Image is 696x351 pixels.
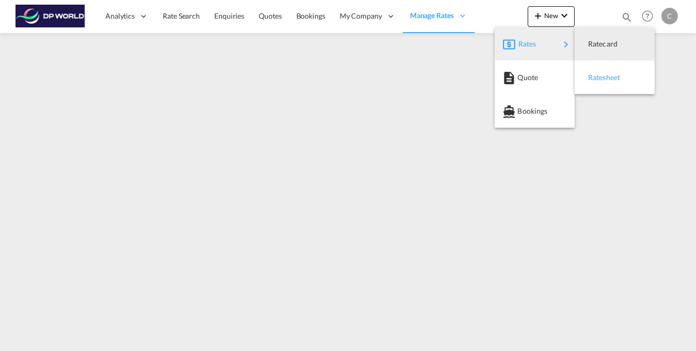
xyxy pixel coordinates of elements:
[503,65,566,90] div: Quote
[503,98,566,124] div: Bookings
[495,60,575,94] button: Quote
[588,67,599,88] span: Ratesheet
[517,101,529,121] span: Bookings
[583,31,646,57] div: Ratecard
[518,34,531,54] span: Rates
[560,38,572,51] md-icon: icon-chevron-right
[517,67,529,88] span: Quote
[588,34,599,54] span: Ratecard
[495,94,575,128] button: Bookings
[583,65,646,90] div: Ratesheet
